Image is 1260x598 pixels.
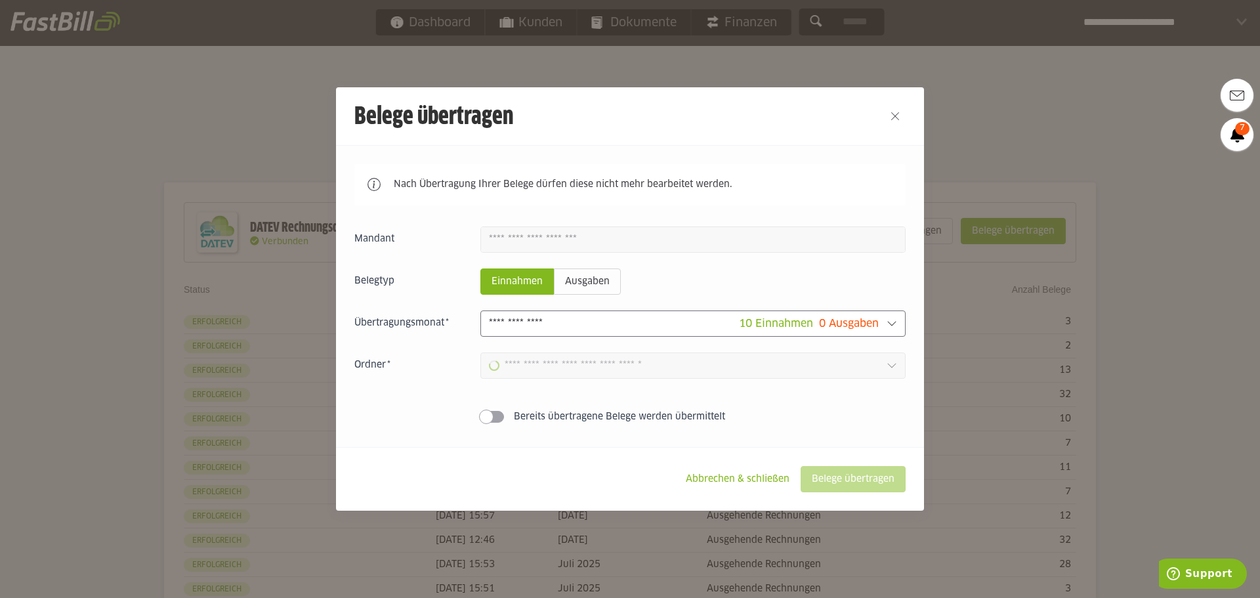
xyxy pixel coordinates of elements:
sl-button: Abbrechen & schließen [675,466,801,492]
sl-radio-button: Einnahmen [480,268,554,295]
sl-switch: Bereits übertragene Belege werden übermittelt [354,410,906,423]
span: 10 Einnahmen [739,318,813,329]
a: 7 [1221,118,1253,151]
span: 7 [1235,122,1249,135]
span: 0 Ausgaben [819,318,879,329]
sl-button: Belege übertragen [801,466,906,492]
iframe: Öffnet ein Widget, in dem Sie weitere Informationen finden [1159,559,1247,591]
sl-radio-button: Ausgaben [554,268,621,295]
